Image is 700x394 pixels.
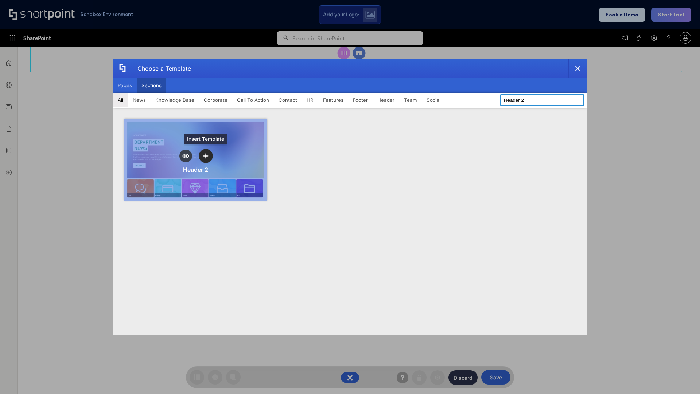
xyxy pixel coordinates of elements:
[348,93,373,107] button: Footer
[274,93,302,107] button: Contact
[664,359,700,394] iframe: Chat Widget
[113,93,128,107] button: All
[422,93,445,107] button: Social
[302,93,318,107] button: HR
[183,166,208,173] div: Header 2
[128,93,151,107] button: News
[132,59,191,78] div: Choose a Template
[199,93,232,107] button: Corporate
[232,93,274,107] button: Call To Action
[113,78,137,93] button: Pages
[318,93,348,107] button: Features
[113,59,587,335] div: template selector
[151,93,199,107] button: Knowledge Base
[500,94,584,106] input: Search
[399,93,422,107] button: Team
[137,78,166,93] button: Sections
[373,93,399,107] button: Header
